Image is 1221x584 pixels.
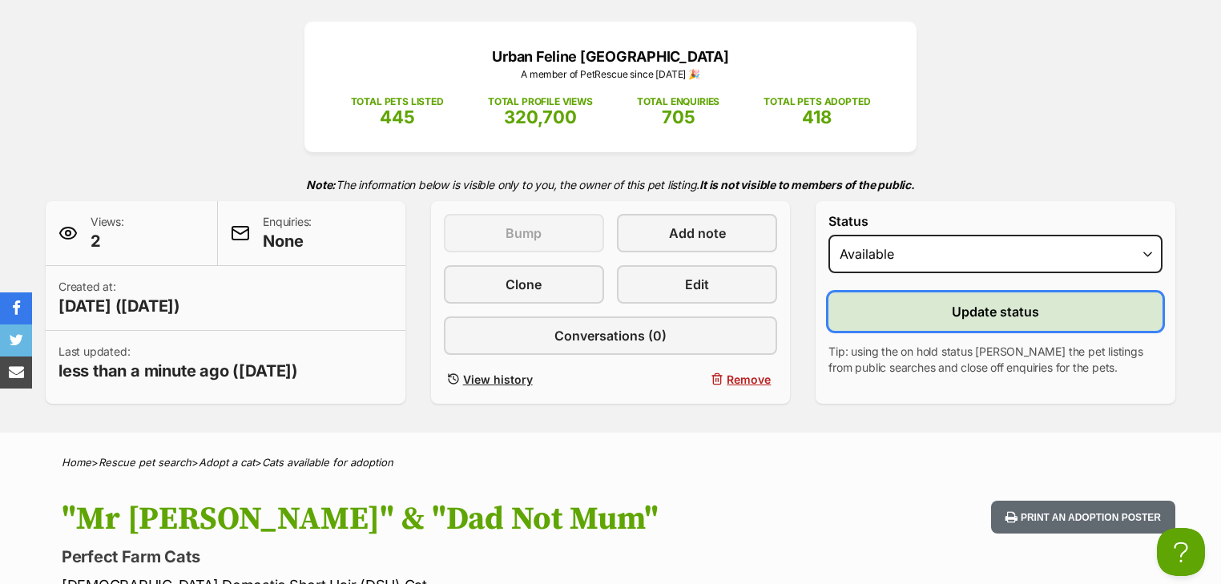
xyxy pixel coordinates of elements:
a: Conversations (0) [444,316,778,355]
strong: It is not visible to members of the public. [699,178,915,191]
label: Status [828,214,1163,228]
p: Urban Feline [GEOGRAPHIC_DATA] [328,46,893,67]
p: Enquiries: [263,214,312,252]
span: 418 [802,107,832,127]
strong: Note: [306,178,336,191]
p: Created at: [58,279,180,317]
span: 320,700 [504,107,577,127]
span: Clone [506,275,542,294]
span: None [263,230,312,252]
span: Add note [669,224,726,243]
a: Clone [444,265,604,304]
button: Remove [617,368,777,391]
a: Adopt a cat [199,456,255,469]
h1: "Mr [PERSON_NAME]" & "Dad Not Mum" [62,501,739,538]
p: Perfect Farm Cats [62,546,739,568]
p: A member of PetRescue since [DATE] 🎉 [328,67,893,82]
span: Conversations (0) [554,326,667,345]
a: Home [62,456,91,469]
span: Update status [952,302,1039,321]
span: Bump [506,224,542,243]
span: [DATE] ([DATE]) [58,295,180,317]
span: Remove [727,371,771,388]
a: Edit [617,265,777,304]
span: View history [463,371,533,388]
span: 705 [662,107,695,127]
p: TOTAL ENQUIRIES [637,95,719,109]
span: 445 [380,107,415,127]
p: Views: [91,214,124,252]
span: 2 [91,230,124,252]
p: TOTAL PETS LISTED [351,95,444,109]
a: Rescue pet search [99,456,191,469]
p: Tip: using the on hold status [PERSON_NAME] the pet listings from public searches and close off e... [828,344,1163,376]
a: View history [444,368,604,391]
button: Bump [444,214,604,252]
span: less than a minute ago ([DATE]) [58,360,298,382]
p: TOTAL PETS ADOPTED [764,95,870,109]
span: Edit [685,275,709,294]
a: Add note [617,214,777,252]
p: TOTAL PROFILE VIEWS [488,95,593,109]
button: Print an adoption poster [991,501,1175,534]
a: Cats available for adoption [262,456,393,469]
iframe: Help Scout Beacon - Open [1157,528,1205,576]
button: Update status [828,292,1163,331]
p: Last updated: [58,344,298,382]
p: The information below is visible only to you, the owner of this pet listing. [46,168,1175,201]
div: > > > [22,457,1199,469]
